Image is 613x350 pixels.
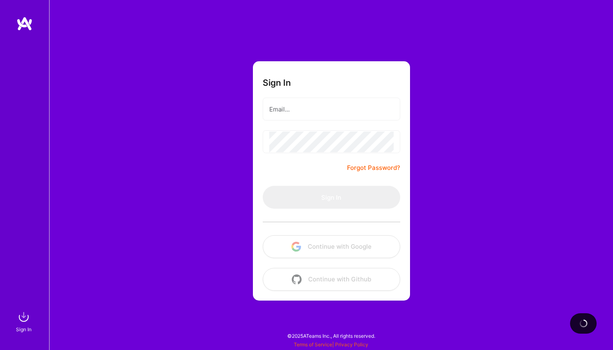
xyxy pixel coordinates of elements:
[263,235,400,258] button: Continue with Google
[263,78,291,88] h3: Sign In
[263,186,400,209] button: Sign In
[292,274,302,284] img: icon
[294,341,332,348] a: Terms of Service
[16,16,33,31] img: logo
[577,318,589,329] img: loading
[269,99,394,120] input: Email...
[335,341,368,348] a: Privacy Policy
[294,341,368,348] span: |
[49,325,613,346] div: © 2025 ATeams Inc., All rights reserved.
[291,242,301,252] img: icon
[17,309,32,334] a: sign inSign In
[16,325,32,334] div: Sign In
[263,268,400,291] button: Continue with Github
[16,309,32,325] img: sign in
[347,163,400,173] a: Forgot Password?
